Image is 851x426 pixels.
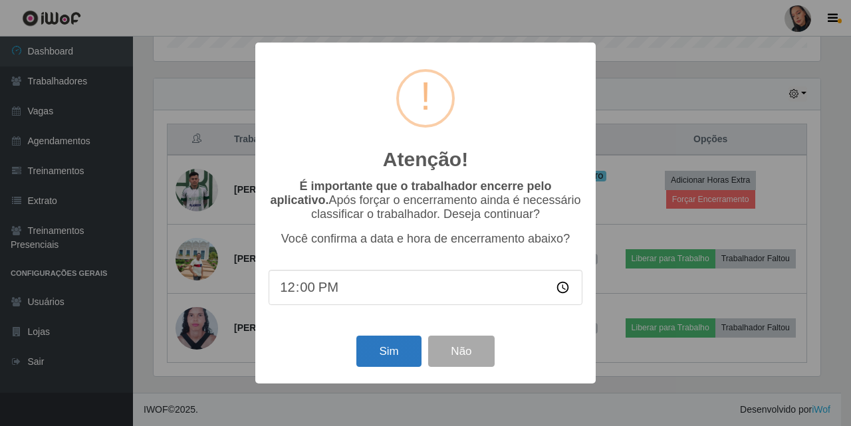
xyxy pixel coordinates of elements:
button: Sim [356,336,421,367]
b: É importante que o trabalhador encerre pelo aplicativo. [270,179,551,207]
p: Você confirma a data e hora de encerramento abaixo? [269,232,582,246]
button: Não [428,336,494,367]
p: Após forçar o encerramento ainda é necessário classificar o trabalhador. Deseja continuar? [269,179,582,221]
h2: Atenção! [383,148,468,171]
